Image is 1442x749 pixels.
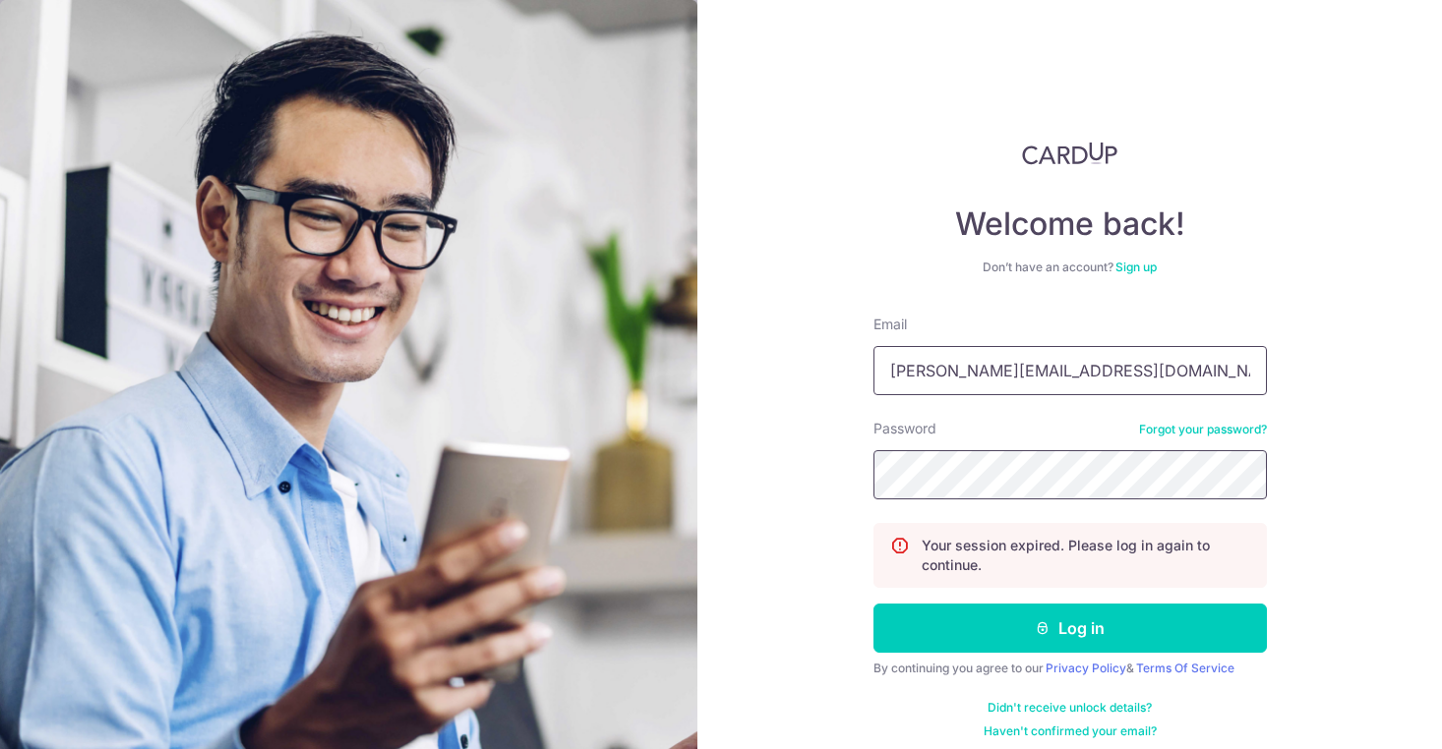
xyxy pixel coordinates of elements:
h4: Welcome back! [873,204,1267,244]
a: Forgot your password? [1139,422,1267,437]
div: Don’t have an account? [873,259,1267,275]
p: Your session expired. Please log in again to continue. [922,536,1250,575]
img: CardUp Logo [1022,142,1118,165]
a: Haven't confirmed your email? [984,723,1157,739]
div: By continuing you agree to our & [873,661,1267,676]
label: Email [873,315,907,334]
a: Privacy Policy [1046,661,1126,675]
a: Terms Of Service [1136,661,1234,675]
a: Didn't receive unlock details? [988,700,1152,716]
label: Password [873,419,936,438]
input: Enter your Email [873,346,1267,395]
button: Log in [873,604,1267,653]
a: Sign up [1115,259,1157,274]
